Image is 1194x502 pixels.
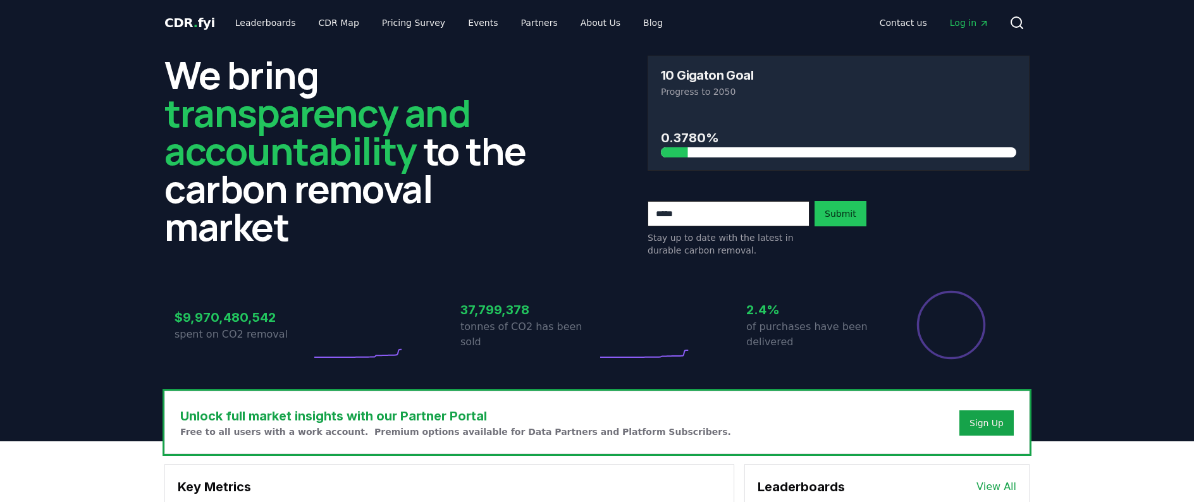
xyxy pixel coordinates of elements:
nav: Main [870,11,999,34]
span: CDR fyi [164,15,215,30]
h3: 0.3780% [661,128,1016,147]
a: CDR.fyi [164,14,215,32]
h3: 10 Gigaton Goal [661,69,753,82]
p: tonnes of CO2 has been sold [460,319,597,350]
a: About Us [570,11,631,34]
span: . [194,15,198,30]
button: Sign Up [959,410,1014,436]
h3: Leaderboards [758,477,845,496]
p: of purchases have been delivered [746,319,883,350]
p: Stay up to date with the latest in durable carbon removal. [648,231,809,257]
h3: Key Metrics [178,477,721,496]
h2: We bring to the carbon removal market [164,56,546,245]
a: Log in [940,11,999,34]
p: spent on CO2 removal [175,327,311,342]
a: Blog [633,11,673,34]
a: Leaderboards [225,11,306,34]
h3: 2.4% [746,300,883,319]
h3: $9,970,480,542 [175,308,311,327]
span: Log in [950,16,989,29]
button: Submit [815,201,866,226]
a: Partners [511,11,568,34]
p: Progress to 2050 [661,85,1016,98]
a: Sign Up [969,417,1004,429]
a: Contact us [870,11,937,34]
nav: Main [225,11,673,34]
div: Percentage of sales delivered [916,290,987,360]
a: View All [976,479,1016,494]
h3: Unlock full market insights with our Partner Portal [180,407,731,425]
span: transparency and accountability [164,87,470,176]
h3: 37,799,378 [460,300,597,319]
a: Pricing Survey [372,11,455,34]
a: Events [458,11,508,34]
a: CDR Map [309,11,369,34]
p: Free to all users with a work account. Premium options available for Data Partners and Platform S... [180,425,731,438]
